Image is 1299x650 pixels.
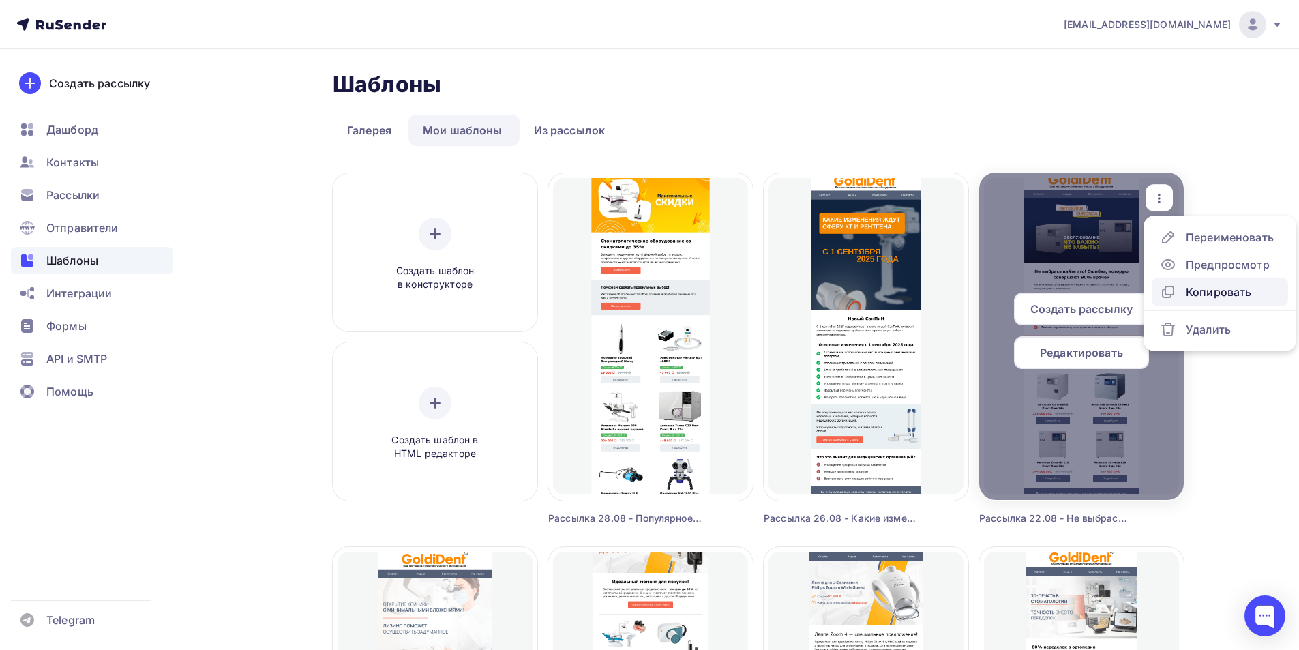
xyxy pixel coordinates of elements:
a: Из рассылок [520,115,620,146]
div: Создать рассылку [49,75,150,91]
span: Контакты [46,154,99,171]
a: Мои шаблоны [408,115,517,146]
span: Шаблоны [46,252,98,269]
span: Редактировать [1040,344,1123,361]
div: Рассылка 26.08 - Какие изменения ждут сферу КТ и рентгена с [DATE]: [GEOGRAPHIC_DATA] 2.6.4115-25 [764,512,917,525]
span: Помощь [46,383,93,400]
span: Отправители [46,220,119,236]
a: Отправители [11,214,173,241]
a: [EMAIL_ADDRESS][DOMAIN_NAME] [1064,11,1283,38]
span: Telegram [46,612,95,628]
span: Создать шаблон в HTML редакторе [370,433,500,461]
span: API и SMTP [46,351,107,367]
a: Рассылки [11,181,173,209]
div: Копировать [1186,284,1251,300]
span: Рассылки [46,187,100,203]
a: Контакты [11,149,173,176]
span: Создать шаблон в конструкторе [370,264,500,292]
div: Предпросмотр [1186,256,1270,273]
a: Формы [11,312,173,340]
span: Дашборд [46,121,98,138]
span: Формы [46,318,87,334]
a: Галерея [333,115,406,146]
div: Удалить [1186,321,1231,338]
span: Создать рассылку [1030,301,1133,317]
div: Переименовать [1186,229,1274,246]
h2: Шаблоны [333,71,441,98]
div: Рассылка 22.08 - Не выбрасывай это! Ошибка, которую совершают 90% врачей [979,512,1133,525]
a: Шаблоны [11,247,173,274]
span: [EMAIL_ADDRESS][DOMAIN_NAME] [1064,18,1231,31]
span: Интеграции [46,285,112,301]
div: Рассылка 28.08 - Популярное стоматологическое оборудование [548,512,702,525]
a: Дашборд [11,116,173,143]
